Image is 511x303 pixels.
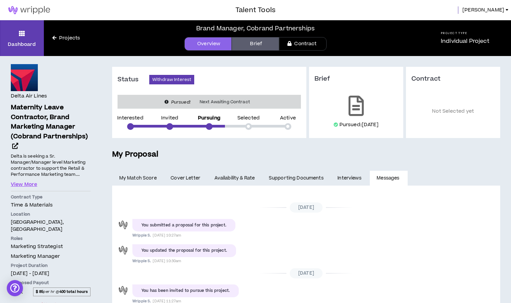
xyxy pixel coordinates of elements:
[171,99,190,105] i: Pursued!
[290,268,323,278] span: [DATE]
[262,171,330,186] a: Supporting Documents
[132,233,151,238] span: Wripple S.
[112,149,500,160] h5: My Proposal
[235,5,276,15] h3: Talent Tools
[11,194,91,200] p: Contract Type
[132,258,151,264] span: Wripple S.
[11,253,60,260] span: Marketing Manager
[462,6,504,14] span: [PERSON_NAME]
[441,37,489,45] p: Individual Project
[370,171,408,186] a: Messages
[11,103,88,141] span: Maternity Leave Contractor, Brand Marketing Manager (Cobrand Partnerships)
[11,236,91,242] p: Roles
[237,116,260,120] p: Selected
[153,233,181,238] span: [DATE] 10:27am
[11,153,91,178] p: Delta is seeking a Sr. Manager/Manager level Marketing contractor to support the Retail & Perform...
[117,284,129,296] div: Wripple S.
[184,37,232,51] a: Overview
[153,258,181,264] span: [DATE] 10:30am
[112,171,164,186] a: My Match Score
[8,41,36,48] p: Dashboard
[441,31,489,35] h5: Project Type
[36,289,44,294] strong: $ 85
[11,219,91,233] p: [GEOGRAPHIC_DATA], [GEOGRAPHIC_DATA]
[117,116,143,120] p: Interested
[11,243,63,250] span: Marketing Strategist
[196,99,254,105] span: Next Awaiting Contract
[118,76,149,84] h3: Status
[11,92,47,100] h4: Delta Air Lines
[196,24,315,33] div: Brand Manager, Cobrand Partnerships
[314,75,398,83] h3: Brief
[411,93,495,130] p: Not Selected yet
[11,181,37,188] button: View More
[149,75,194,84] button: Withdraw Interest
[117,219,129,231] div: Wripple S.
[279,37,326,51] a: Contract
[339,121,379,128] p: Pursued: [DATE]
[59,289,88,294] strong: 400 total hours
[290,202,323,213] span: [DATE]
[161,116,178,120] p: Invited
[44,34,88,42] a: Projects
[11,270,91,277] p: [DATE] - [DATE]
[142,248,227,254] div: You updated the proposal for this project.
[11,211,91,217] p: Location
[207,171,262,186] a: Availability & Rate
[117,244,129,256] div: Wripple S.
[11,263,91,269] p: Project Duration
[331,171,370,186] a: Interviews
[11,280,91,286] p: Proposed Payout
[171,174,200,182] span: Cover Letter
[232,37,279,51] a: Brief
[33,287,91,296] span: per hr @
[11,103,91,151] a: Maternity Leave Contractor, Brand Marketing Manager (Cobrand Partnerships)
[7,280,23,296] div: Open Intercom Messenger
[142,222,226,228] div: You submitted a proposal for this project.
[280,116,296,120] p: Active
[198,116,221,120] p: Pursuing
[11,201,91,209] p: Time & Materials
[142,288,230,294] div: You has been invited to pursue this project.
[411,75,495,83] h3: Contract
